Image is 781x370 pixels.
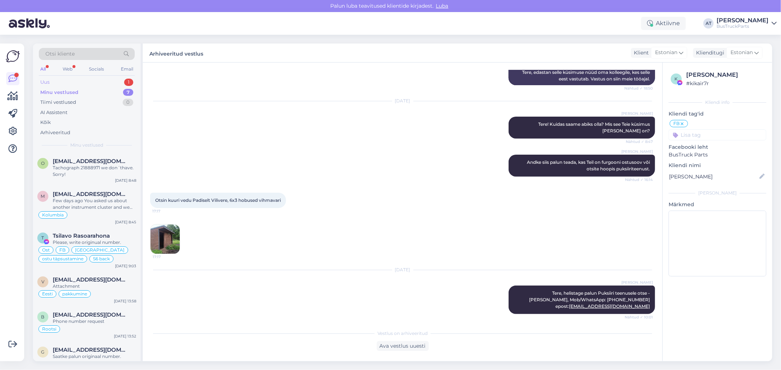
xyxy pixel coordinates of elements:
[114,298,136,304] div: [DATE] 13:58
[569,303,650,309] a: [EMAIL_ADDRESS][DOMAIN_NAME]
[41,279,44,284] span: v
[150,267,655,273] div: [DATE]
[509,66,655,85] div: Tere, edastan selle küsimuse nüüd oma kolleegile, kes selle eest vastutab. Vastus on siin meie tö...
[669,99,766,106] div: Kliendi info
[41,193,45,199] span: m
[42,248,50,252] span: Ost
[669,129,766,140] input: Lisa tag
[93,257,110,261] span: S6 back
[686,71,764,79] div: [PERSON_NAME]
[669,143,766,151] p: Facebooki leht
[152,208,180,214] span: 17:17
[527,159,651,171] span: Andke siis palun teada, kas Teil on furgooni ostusoov või otsite hoopis puksiiriteenust.
[686,79,764,87] div: # kikair7r
[41,349,45,355] span: g
[631,49,649,57] div: Klient
[42,257,83,261] span: ostu täpsustamine
[621,111,653,116] span: [PERSON_NAME]
[625,139,653,144] span: Nähtud ✓ 8:47
[621,280,653,285] span: [PERSON_NAME]
[42,292,53,296] span: Eesti
[53,233,110,239] span: Tsilavo Rasoarahona
[70,142,103,148] span: Minu vestlused
[625,177,653,182] span: Nähtud ✓ 16:14
[53,353,136,366] div: Saatke palun originaal number. Tänan!
[62,292,87,296] span: pakkumine
[53,197,136,211] div: Few days ago You asked us about another instrument cluster and we sent You offer. Still haven´t r...
[149,48,203,58] label: Arhiveeritud vestlus
[675,76,678,82] span: k
[53,283,136,290] div: Attachment
[717,18,777,29] a: [PERSON_NAME]BusTruckParts
[378,330,428,337] span: Vestlus on arhiveeritud
[114,333,136,339] div: [DATE] 13:52
[434,3,451,9] span: Luba
[53,312,129,318] span: ba.akeri.ab@gmail.com
[155,197,281,203] span: Otsin kuuri vedu Padiselt Vilivere, 6x3 hobused vihmavari
[119,64,135,74] div: Email
[703,18,714,29] div: AT
[61,64,74,74] div: Web
[621,149,653,154] span: [PERSON_NAME]
[40,89,78,96] div: Minu vestlused
[673,121,680,126] span: FB
[53,276,129,283] span: veiko.paimla@gmail.com
[669,110,766,118] p: Kliendi tag'id
[53,158,129,165] span: olgalizeth03@gmail.com
[45,50,75,58] span: Otsi kliente
[59,248,66,252] span: FB
[123,99,133,106] div: 0
[153,254,180,260] span: 17:17
[693,49,724,57] div: Klienditugi
[150,224,180,254] img: Attachment
[6,49,20,63] img: Askly Logo
[42,235,44,241] span: T
[115,219,136,225] div: [DATE] 8:45
[39,64,47,74] div: All
[717,23,769,29] div: BusTruckParts
[538,121,651,133] span: Tere! Kuidas saame abiks olla? Mis see Teie küsimus [PERSON_NAME] on?
[730,49,753,57] span: Estonian
[40,109,67,116] div: AI Assistent
[40,119,51,126] div: Kõik
[669,190,766,196] div: [PERSON_NAME]
[53,191,129,197] span: mrjapan68@hotmail.com
[40,99,76,106] div: Tiimi vestlused
[150,98,655,104] div: [DATE]
[75,248,124,252] span: [GEOGRAPHIC_DATA]
[669,173,758,181] input: Lisa nimi
[669,162,766,169] p: Kliendi nimi
[655,49,677,57] span: Estonian
[40,79,49,86] div: Uus
[669,151,766,159] p: BusTruck Parts
[42,213,64,217] span: Kolumbia
[41,161,45,166] span: o
[53,239,136,246] div: Please, write originual number.
[53,165,136,178] div: Tachograph 21888971 we don´thave. Sorry!
[53,318,136,325] div: Phone number request
[115,178,136,183] div: [DATE] 8:48
[40,129,70,136] div: Arhiveeritud
[641,17,686,30] div: Aktiivne
[42,327,56,331] span: Rootsi
[123,89,133,96] div: 7
[717,18,769,23] div: [PERSON_NAME]
[624,86,653,91] span: Nähtud ✓ 18:50
[88,64,105,74] div: Socials
[53,347,129,353] span: grinder831@windowslive.com
[41,314,45,320] span: b
[377,341,429,351] div: Ava vestlus uuesti
[124,79,133,86] div: 1
[115,263,136,269] div: [DATE] 9:03
[529,290,651,309] span: Tere, helistage palun Puksiiri teenusele otse - [PERSON_NAME], Mob/WhatsApp: [PHONE_NUMBER] epost:
[625,314,653,320] span: Nähtud ✓ 10:01
[669,201,766,208] p: Märkmed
